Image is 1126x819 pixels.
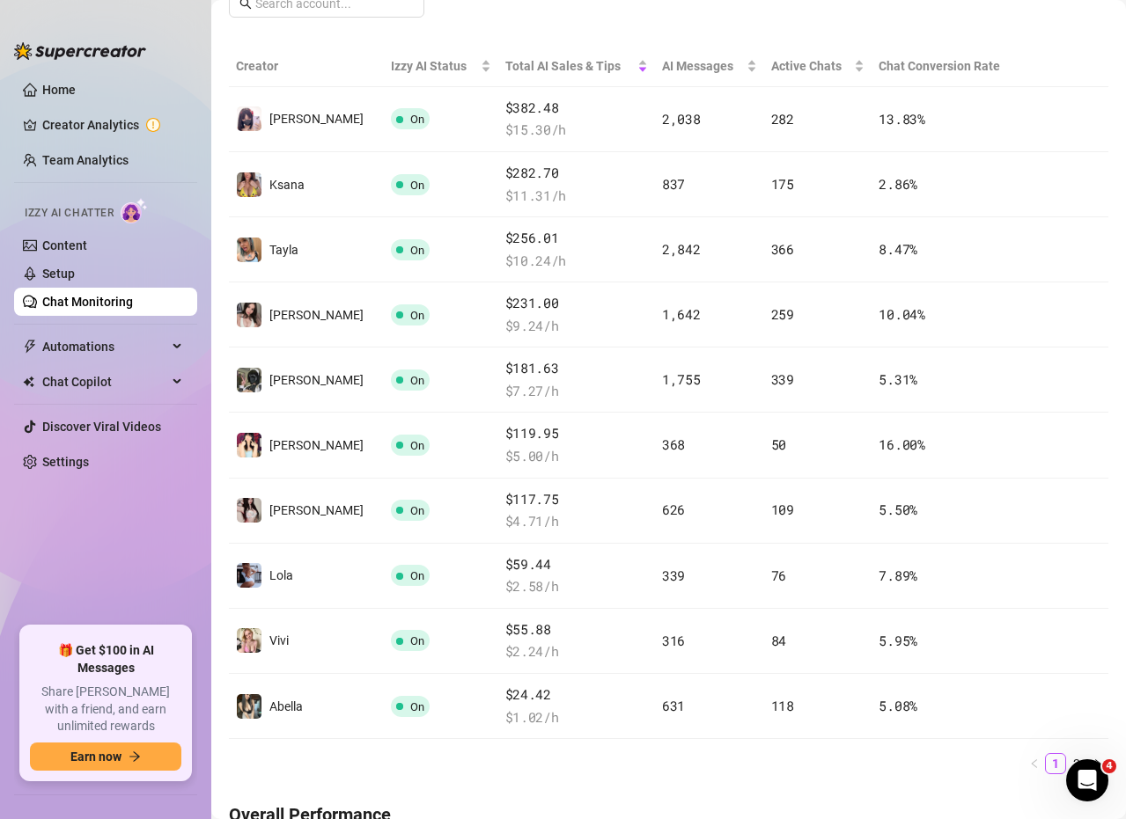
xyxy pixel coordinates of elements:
[1087,753,1108,774] button: right
[121,198,148,223] img: AI Chatter
[505,619,649,640] span: $55.88
[1024,753,1045,774] button: left
[42,238,87,252] a: Content
[771,56,851,76] span: Active Chats
[662,305,701,323] span: 1,642
[771,501,794,518] span: 109
[505,358,649,379] span: $181.63
[505,554,649,575] span: $59.44
[237,238,261,262] img: Tayla
[662,501,685,518] span: 626
[410,634,424,647] span: On
[1066,759,1108,801] iframe: Intercom live chat
[42,295,133,309] a: Chat Monitoring
[237,563,261,588] img: Lola
[229,46,384,87] th: Creator
[269,112,364,126] span: [PERSON_NAME]
[1066,753,1087,774] li: 2
[505,163,649,184] span: $282.70
[662,370,701,388] span: 1,755
[1067,754,1086,773] a: 2
[410,700,424,713] span: On
[42,420,161,434] a: Discover Viral Videos
[237,694,261,719] img: Abella
[505,251,649,272] span: $ 10.24 /h
[505,120,649,141] span: $ 15.30 /h
[42,111,183,139] a: Creator Analytics exclamation-circle
[269,373,364,387] span: [PERSON_NAME]
[879,370,917,388] span: 5.31 %
[505,511,649,532] span: $ 4.71 /h
[42,368,167,396] span: Chat Copilot
[662,240,701,258] span: 2,842
[771,370,794,388] span: 339
[505,684,649,706] span: $24.42
[662,697,685,714] span: 631
[269,503,364,517] span: [PERSON_NAME]
[771,632,786,649] span: 84
[410,179,424,192] span: On
[505,381,649,402] span: $ 7.27 /h
[129,750,141,763] span: arrow-right
[1093,758,1103,769] span: right
[505,641,649,662] span: $ 2.24 /h
[42,153,129,167] a: Team Analytics
[498,46,656,87] th: Total AI Sales & Tips
[879,305,924,323] span: 10.04 %
[1046,754,1065,773] a: 1
[269,699,303,713] span: Abella
[1024,753,1045,774] li: Previous Page
[505,489,649,510] span: $117.75
[384,46,497,87] th: Izzy AI Status
[879,435,924,453] span: 16.00 %
[237,172,261,197] img: Ksana
[505,98,649,119] span: $382.48
[237,498,261,523] img: Naomi
[505,56,635,76] span: Total AI Sales & Tips
[662,567,685,584] span: 339
[1045,753,1066,774] li: 1
[410,569,424,582] span: On
[269,308,364,322] span: [PERSON_NAME]
[30,684,181,735] span: Share [PERSON_NAME] with a friend, and earn unlimited rewards
[42,267,75,281] a: Setup
[505,316,649,337] span: $ 9.24 /h
[410,439,424,452] span: On
[505,228,649,249] span: $256.01
[505,446,649,467] span: $ 5.00 /h
[25,205,114,222] span: Izzy AI Chatter
[23,340,37,354] span: thunderbolt
[879,697,917,714] span: 5.08 %
[269,438,364,452] span: [PERSON_NAME]
[771,567,786,584] span: 76
[70,750,121,764] span: Earn now
[391,56,476,76] span: Izzy AI Status
[879,567,917,584] span: 7.89 %
[410,244,424,257] span: On
[771,175,794,193] span: 175
[410,113,424,126] span: On
[662,175,685,193] span: 837
[771,697,794,714] span: 118
[879,240,917,258] span: 8.47 %
[237,368,261,392] img: Luna
[771,240,794,258] span: 366
[42,83,76,97] a: Home
[879,175,917,193] span: 2.86 %
[771,110,794,128] span: 282
[662,632,685,649] span: 316
[1087,753,1108,774] li: Next Page
[1102,759,1116,773] span: 4
[655,46,764,87] th: AI Messages
[269,633,289,647] span: Vivi
[269,568,293,582] span: Lola
[771,305,794,323] span: 259
[505,186,649,207] span: $ 11.31 /h
[14,42,146,60] img: logo-BBDzfeDw.svg
[237,106,261,131] img: Ayumi
[662,435,685,453] span: 368
[269,243,298,257] span: Tayla
[1029,758,1040,769] span: left
[23,376,34,388] img: Chat Copilot
[764,46,872,87] th: Active Chats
